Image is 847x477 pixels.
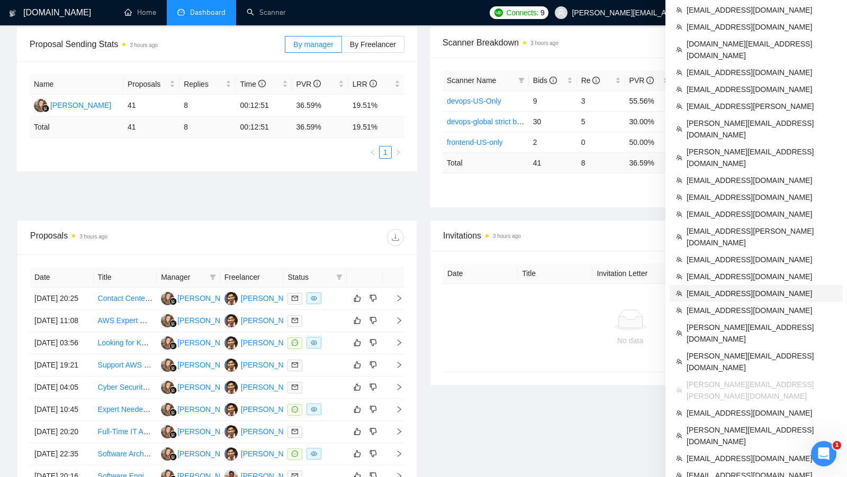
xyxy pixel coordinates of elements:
[354,405,361,414] span: like
[161,449,238,457] a: NK[PERSON_NAME]
[184,78,223,90] span: Replies
[123,74,179,95] th: Proposals
[387,361,403,369] span: right
[98,427,431,436] a: Full-Time IT Administrator with Security Background (Okta, Entra ID, Google Workspace, JAMF, SSO)
[577,111,625,132] td: 5
[292,428,298,435] span: mail
[224,336,238,350] img: DP
[366,146,379,159] li: Previous Page
[240,80,265,88] span: Time
[30,443,94,465] td: [DATE] 22:35
[625,152,673,173] td: 36.59 %
[30,288,94,310] td: [DATE] 20:25
[676,7,682,13] span: team
[676,387,682,393] span: team
[224,427,302,435] a: DP[PERSON_NAME]
[529,152,577,173] td: 41
[367,447,380,460] button: dislike
[161,292,174,305] img: NK
[334,269,345,285] span: filter
[98,316,276,325] a: AWS Expert Needed for Backup & Security Hardening
[687,453,836,464] span: [EMAIL_ADDRESS][DOMAIN_NAME]
[507,7,538,19] span: Connects:
[311,295,317,301] span: eye
[30,332,94,354] td: [DATE] 03:56
[387,317,403,324] span: right
[687,407,836,419] span: [EMAIL_ADDRESS][DOMAIN_NAME]
[161,405,238,413] a: NK[PERSON_NAME]
[629,76,654,85] span: PVR
[177,337,238,348] div: [PERSON_NAME]
[258,80,266,87] span: info-circle
[366,146,379,159] button: left
[161,314,174,327] img: NK
[313,80,321,87] span: info-circle
[494,8,503,17] img: upwork-logo.png
[676,273,682,280] span: team
[224,449,302,457] a: DP[PERSON_NAME]
[224,338,302,346] a: DP[PERSON_NAME]
[676,290,682,297] span: team
[676,24,682,30] span: team
[549,77,557,84] span: info-circle
[447,117,535,126] a: devops-global strict budget
[370,149,376,155] span: left
[351,447,364,460] button: like
[370,405,377,414] span: dislike
[241,359,302,371] div: [PERSON_NAME]
[443,152,529,173] td: Total
[224,316,302,324] a: DP[PERSON_NAME]
[370,294,377,302] span: dislike
[292,117,348,137] td: 36.59 %
[387,383,403,391] span: right
[529,132,577,152] td: 2
[169,298,177,305] img: gigradar-bm.png
[224,314,238,327] img: DP
[447,138,503,146] a: frontend-US-only
[130,42,158,48] time: 3 hours ago
[169,364,177,372] img: gigradar-bm.png
[351,359,364,371] button: like
[687,38,836,61] span: [DOMAIN_NAME][EMAIL_ADDRESS][DOMAIN_NAME]
[447,97,501,105] a: devops-US-Only
[395,149,401,155] span: right
[224,425,238,438] img: DP
[241,426,302,437] div: [PERSON_NAME]
[833,441,841,450] span: 1
[452,335,809,346] div: No data
[157,267,220,288] th: Manager
[348,117,404,137] td: 19.51 %
[161,316,238,324] a: NK[PERSON_NAME]
[190,8,226,17] span: Dashboard
[224,405,302,413] a: DP[PERSON_NAME]
[676,69,682,76] span: team
[625,111,673,132] td: 30.00%
[687,271,836,282] span: [EMAIL_ADDRESS][DOMAIN_NAME]
[161,293,238,302] a: NK[PERSON_NAME]
[518,263,592,284] th: Title
[592,263,667,284] th: Invitation Letter
[241,381,302,393] div: [PERSON_NAME]
[354,316,361,325] span: like
[94,288,157,310] td: Contact Center as a Service (CCaaS) Solutions Architect
[311,451,317,457] span: eye
[177,403,238,415] div: [PERSON_NAME]
[687,84,836,95] span: [EMAIL_ADDRESS][DOMAIN_NAME]
[354,294,361,302] span: like
[367,359,380,371] button: dislike
[30,117,123,137] td: Total
[179,95,236,117] td: 8
[177,448,238,460] div: [PERSON_NAME]
[443,229,817,242] span: Invitations
[351,292,364,305] button: like
[392,146,404,159] button: right
[161,338,238,346] a: NK[PERSON_NAME]
[94,399,157,421] td: Expert Needed for AWS Bedrock AgentCore Use Cases and Demos
[30,310,94,332] td: [DATE] 11:08
[687,350,836,373] span: [PERSON_NAME][EMAIL_ADDRESS][DOMAIN_NAME]
[30,229,217,246] div: Proposals
[169,387,177,394] img: gigradar-bm.png
[292,362,298,368] span: mail
[687,117,836,141] span: [PERSON_NAME][EMAIL_ADDRESS][DOMAIN_NAME]
[123,117,179,137] td: 41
